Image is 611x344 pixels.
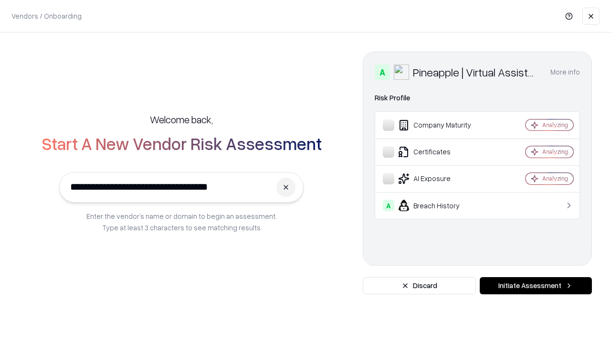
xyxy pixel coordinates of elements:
div: Company Maturity [383,119,497,131]
img: Pineapple | Virtual Assistant Agency [394,64,409,80]
div: Analyzing [542,174,568,183]
button: Discard [363,277,476,294]
div: A [383,200,394,211]
button: Initiate Assessment [480,277,592,294]
div: Certificates [383,146,497,158]
h2: Start A New Vendor Risk Assessment [42,134,322,153]
div: Analyzing [542,148,568,156]
div: Pineapple | Virtual Assistant Agency [413,64,539,80]
h5: Welcome back, [150,113,213,126]
div: Breach History [383,200,497,211]
div: AI Exposure [383,173,497,184]
div: Risk Profile [375,92,580,104]
p: Vendors / Onboarding [11,11,82,21]
div: A [375,64,390,80]
button: More info [550,64,580,81]
div: Analyzing [542,121,568,129]
p: Enter the vendor’s name or domain to begin an assessment. Type at least 3 characters to see match... [86,210,277,233]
